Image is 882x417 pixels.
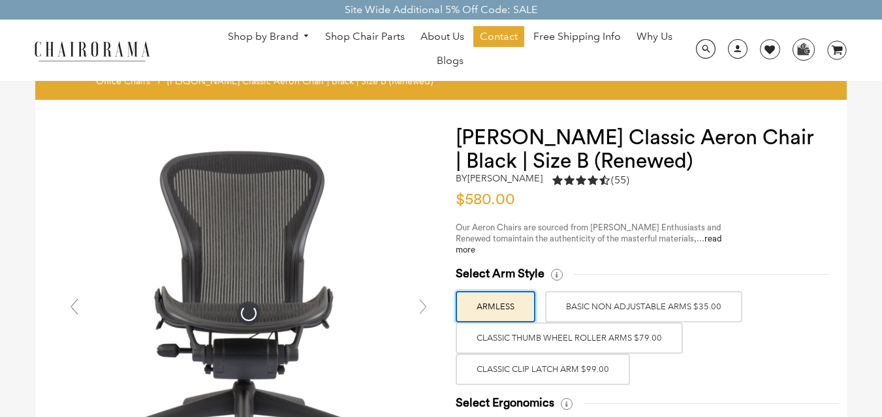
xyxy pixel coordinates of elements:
span: $580.00 [456,192,515,208]
span: Blogs [437,54,464,68]
span: Free Shipping Info [533,30,621,44]
h1: [PERSON_NAME] Classic Aeron Chair | Black | Size B (Renewed) [456,126,821,173]
label: Classic Thumb Wheel Roller Arms $79.00 [456,322,683,354]
a: Herman Miller Classic Aeron Chair | Black | Size B (Renewed) - chairorama [61,306,436,318]
a: Blogs [430,50,470,71]
label: BASIC NON ADJUSTABLE ARMS $35.00 [545,291,742,322]
span: Our Aeron Chairs are sourced from [PERSON_NAME] Enthusiasts and Renewed to [456,223,721,243]
span: Shop Chair Parts [325,30,405,44]
a: Contact [473,26,524,47]
a: Shop by Brand [221,27,317,47]
span: Select Ergonomics [456,395,554,410]
nav: DesktopNavigation [213,26,688,74]
a: Why Us [630,26,679,47]
span: Select Arm Style [456,266,544,281]
a: Free Shipping Info [527,26,627,47]
span: About Us [420,30,464,44]
a: 4.5 rating (55 votes) [552,173,629,191]
label: ARMLESS [456,291,535,322]
span: maintain the authenticity of the masterful materials,... [456,234,722,254]
div: 4.5 rating (55 votes) [552,173,629,187]
span: Why Us [637,30,672,44]
label: Classic Clip Latch Arm $99.00 [456,354,630,385]
a: [PERSON_NAME] [467,172,543,184]
span: (55) [611,174,629,187]
a: Shop Chair Parts [319,26,411,47]
img: WhatsApp_Image_2024-07-12_at_16.23.01.webp [793,39,813,59]
span: Contact [480,30,518,44]
nav: breadcrumbs [96,75,437,93]
a: About Us [414,26,471,47]
h2: by [456,173,543,184]
img: chairorama [27,39,157,62]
